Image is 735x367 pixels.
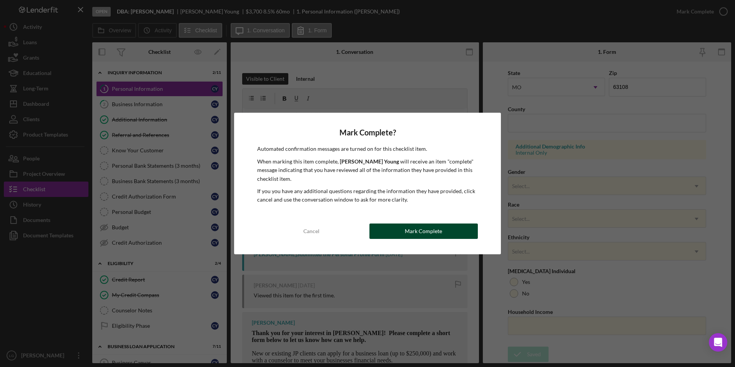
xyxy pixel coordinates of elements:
[340,158,399,165] b: [PERSON_NAME] Young
[709,333,727,352] div: Open Intercom Messenger
[257,187,478,204] p: If you you have any additional questions regarding the information they have provided, click canc...
[369,224,478,239] button: Mark Complete
[257,224,366,239] button: Cancel
[257,128,478,137] h4: Mark Complete?
[257,145,478,153] p: Automated confirmation messages are turned on for this checklist item.
[303,224,319,239] div: Cancel
[405,224,442,239] div: Mark Complete
[257,157,478,183] p: When marking this item complete, will receive an item "complete" message indicating that you have...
